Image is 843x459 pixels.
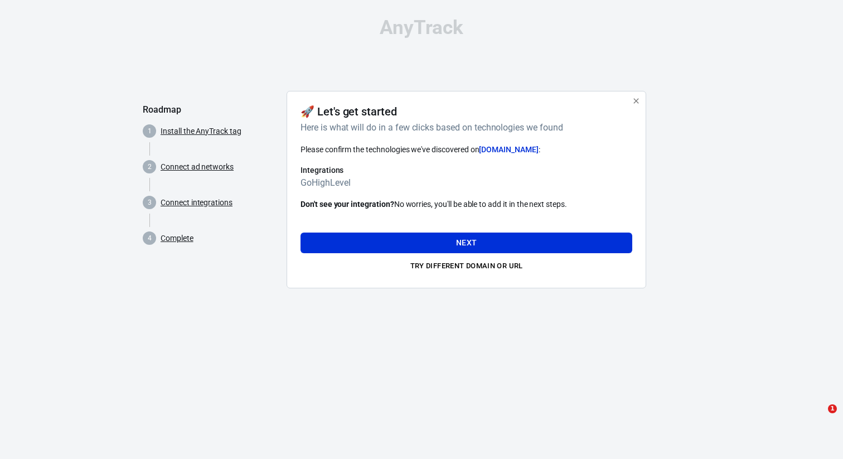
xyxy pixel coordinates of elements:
[301,199,632,210] p: No worries, you'll be able to add it in the next steps.
[479,145,538,154] span: [DOMAIN_NAME]
[301,233,632,253] button: Next
[143,18,700,37] div: AnyTrack
[301,258,632,275] button: Try different domain or url
[161,125,241,137] a: Install the AnyTrack tag
[301,176,632,190] h6: GoHighLevel
[301,120,628,134] h6: Here is what will do in a few clicks based on technologies we found
[148,199,152,206] text: 3
[805,404,832,431] iframe: Intercom live chat
[161,161,234,173] a: Connect ad networks
[828,404,837,413] span: 1
[301,145,540,154] span: Please confirm the technologies we've discovered on :
[143,104,278,115] h5: Roadmap
[148,234,152,242] text: 4
[301,200,394,209] strong: Don't see your integration?
[161,197,232,209] a: Connect integrations
[148,163,152,171] text: 2
[301,165,632,176] h6: Integrations
[301,105,397,118] h4: 🚀 Let's get started
[148,127,152,135] text: 1
[161,233,193,244] a: Complete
